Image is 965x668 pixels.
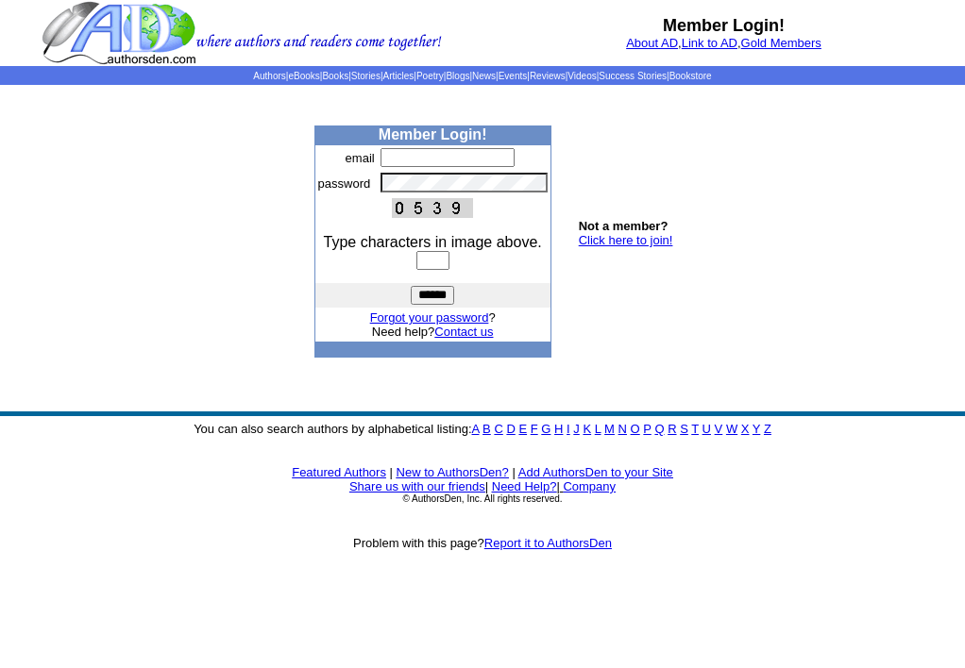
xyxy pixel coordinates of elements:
font: Problem with this page? [353,536,612,550]
a: S [680,422,688,436]
a: O [631,422,640,436]
span: | | | | | | | | | | | | [253,71,711,81]
b: Member Login! [379,126,487,142]
a: Books [322,71,348,81]
a: Reviews [530,71,566,81]
font: Need help? [372,325,494,339]
a: J [573,422,580,436]
a: Poetry [416,71,444,81]
a: Add AuthorsDen to your Site [518,465,673,479]
a: Report it to AuthorsDen [484,536,612,550]
a: P [643,422,651,436]
a: L [595,422,601,436]
font: ? [370,310,496,325]
font: email [346,151,375,165]
a: I [567,422,570,436]
font: password [318,176,371,191]
a: F [531,422,538,436]
a: D [506,422,515,436]
a: Share us with our friends [349,479,485,493]
a: N [618,422,627,436]
a: Stories [351,71,381,81]
b: Member Login! [663,16,785,35]
a: Need Help? [492,479,557,493]
b: Not a member? [579,219,669,233]
a: Articles [383,71,415,81]
a: Gold Members [741,36,821,50]
font: , , [626,36,821,50]
a: Authors [253,71,285,81]
a: R [668,422,676,436]
font: Type characters in image above. [324,234,542,250]
a: X [741,422,750,436]
a: eBooks [288,71,319,81]
a: Bookstore [669,71,712,81]
a: Company [563,479,616,493]
font: | [512,465,515,479]
a: Videos [567,71,596,81]
a: About AD [626,36,678,50]
a: Q [654,422,664,436]
a: C [494,422,502,436]
a: Forgot your password [370,310,489,325]
a: Y [753,422,760,436]
a: G [541,422,550,436]
font: | [556,479,616,493]
a: K [583,422,591,436]
a: H [554,422,563,436]
font: You can also search authors by alphabetical listing: [194,422,771,436]
a: B [482,422,491,436]
font: | [485,479,488,493]
a: U [703,422,711,436]
a: E [518,422,527,436]
a: News [472,71,496,81]
a: V [715,422,723,436]
a: New to AuthorsDen? [397,465,509,479]
a: Link to AD [682,36,737,50]
a: M [604,422,615,436]
a: A [472,422,480,436]
a: Blogs [446,71,469,81]
a: Events [499,71,528,81]
a: Success Stories [599,71,667,81]
font: | [390,465,393,479]
font: © AuthorsDen, Inc. All rights reserved. [402,493,562,504]
a: Featured Authors [292,465,386,479]
a: W [726,422,737,436]
a: T [691,422,699,436]
a: Contact us [434,325,493,339]
a: Click here to join! [579,233,673,247]
img: This Is CAPTCHA Image [392,198,473,218]
a: Z [764,422,771,436]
